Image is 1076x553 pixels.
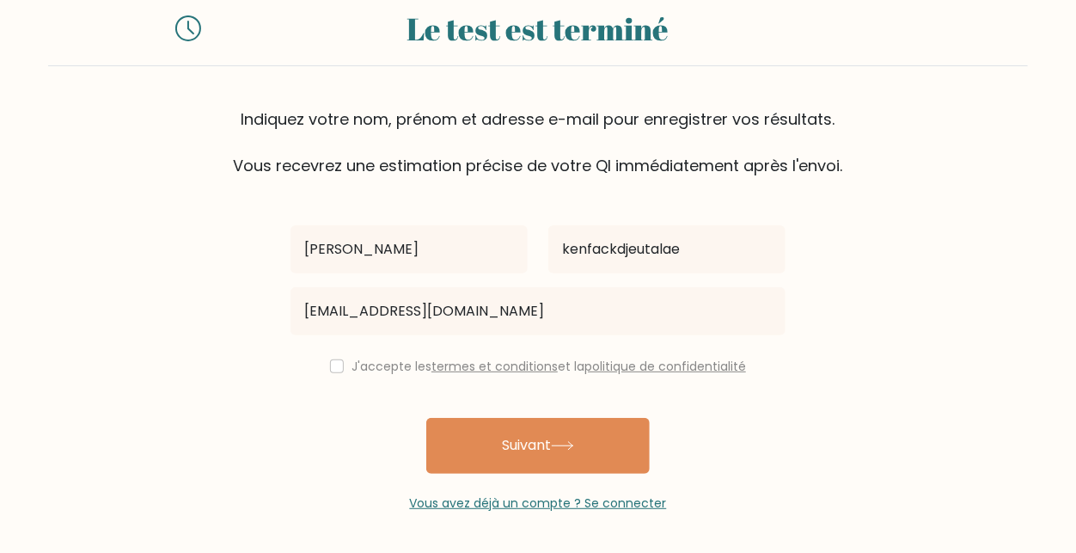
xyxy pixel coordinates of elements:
font: Le test est terminé [407,8,669,49]
font: Indiquez votre nom, prénom et adresse e-mail pour enregistrer vos résultats. [241,108,835,130]
a: termes et conditions [431,358,558,375]
font: J'accepte les [352,358,431,375]
button: Suivant [426,418,650,474]
font: Vous recevrez une estimation précise de votre QI immédiatement après l'envoi. [234,155,843,176]
font: et la [558,358,584,375]
input: Nom de famille [548,225,786,273]
input: E-mail [290,287,786,335]
font: Suivant [502,436,551,456]
input: Prénom [290,225,528,273]
a: politique de confidentialité [584,358,746,375]
a: Vous avez déjà un compte ? Se connecter [410,495,667,512]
